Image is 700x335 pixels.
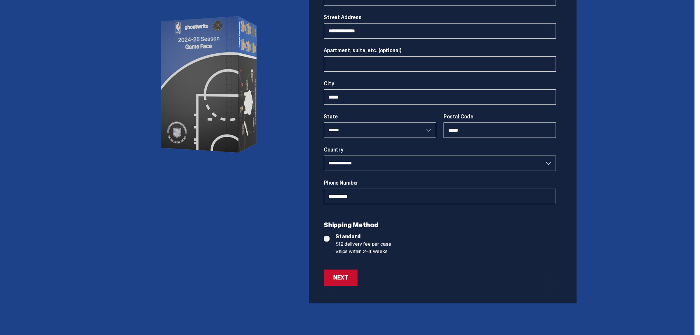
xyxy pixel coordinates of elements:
[324,14,556,20] label: Street Address
[324,270,358,286] button: Next
[335,247,556,255] span: Ships within 2-4 weeks
[324,47,556,53] label: Apartment, suite, etc. (optional)
[324,222,556,228] p: Shipping Method
[335,240,556,247] span: $12 delivery fee per case
[335,233,556,240] span: Standard
[324,147,556,153] label: Country
[324,81,556,86] label: City
[333,275,348,281] div: Next
[324,114,436,120] label: State
[324,180,556,186] label: Phone Number
[444,114,556,120] label: Postal Code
